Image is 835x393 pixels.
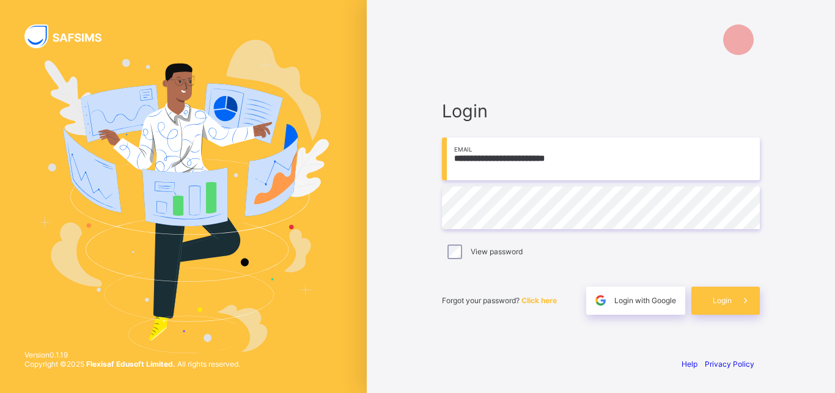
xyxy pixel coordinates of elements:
[442,296,557,305] span: Forgot your password?
[24,359,240,369] span: Copyright © 2025 All rights reserved.
[442,100,760,122] span: Login
[24,350,240,359] span: Version 0.1.19
[594,293,608,307] img: google.396cfc9801f0270233282035f929180a.svg
[86,359,175,369] strong: Flexisaf Edusoft Limited.
[521,296,557,305] a: Click here
[38,40,329,353] img: Hero Image
[24,24,116,48] img: SAFSIMS Logo
[705,359,754,369] a: Privacy Policy
[682,359,697,369] a: Help
[471,247,523,256] label: View password
[614,296,676,305] span: Login with Google
[713,296,732,305] span: Login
